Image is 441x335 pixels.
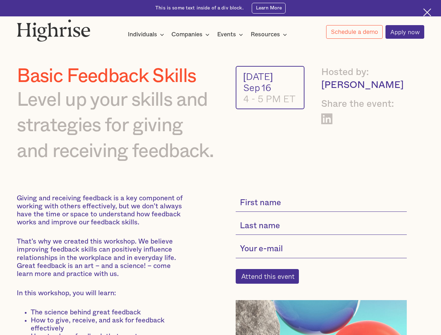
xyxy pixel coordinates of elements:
div: Resources [251,30,289,39]
div: Level up your skills and strategies for giving and receiving feedback. [17,87,218,164]
div: Sep [243,82,260,93]
p: Giving and receiving feedback is a key component of working with others effectively, but we don’t... [17,194,186,227]
div: Companies [171,30,212,39]
a: Apply now [385,25,424,39]
a: Learn More [252,3,285,14]
img: Cross icon [423,8,431,16]
div: Companies [171,30,203,39]
div: [PERSON_NAME] [321,79,407,92]
div: 16 [262,82,271,93]
div: Hosted by: [321,66,407,79]
li: How to give, receive, and ask for feedback effectively [31,317,186,333]
input: Your e-mail [236,240,407,258]
img: Highrise logo [17,19,90,42]
li: The science behind great feedback [31,308,186,317]
div: 4 - 5 PM ET [243,93,297,104]
div: Resources [251,30,280,39]
form: current-single-event-subscribe-form [236,194,407,284]
p: In this workshop, you will learn: [17,289,186,297]
div: [DATE] [243,71,297,82]
h1: Basic Feedback Skills [17,66,218,87]
div: Events [217,30,245,39]
a: Schedule a demo [326,25,383,39]
p: That’s why we created this workshop. We believe improving feedback skills can positively influenc... [17,238,186,278]
a: Share on LinkedIn [321,113,332,125]
input: Last name [236,217,407,235]
div: Share the event: [321,98,407,111]
input: Attend this event [236,269,299,284]
div: Individuals [128,30,157,39]
div: Events [217,30,236,39]
div: This is some text inside of a div block. [155,5,244,12]
input: First name [236,194,407,212]
div: Individuals [128,30,166,39]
